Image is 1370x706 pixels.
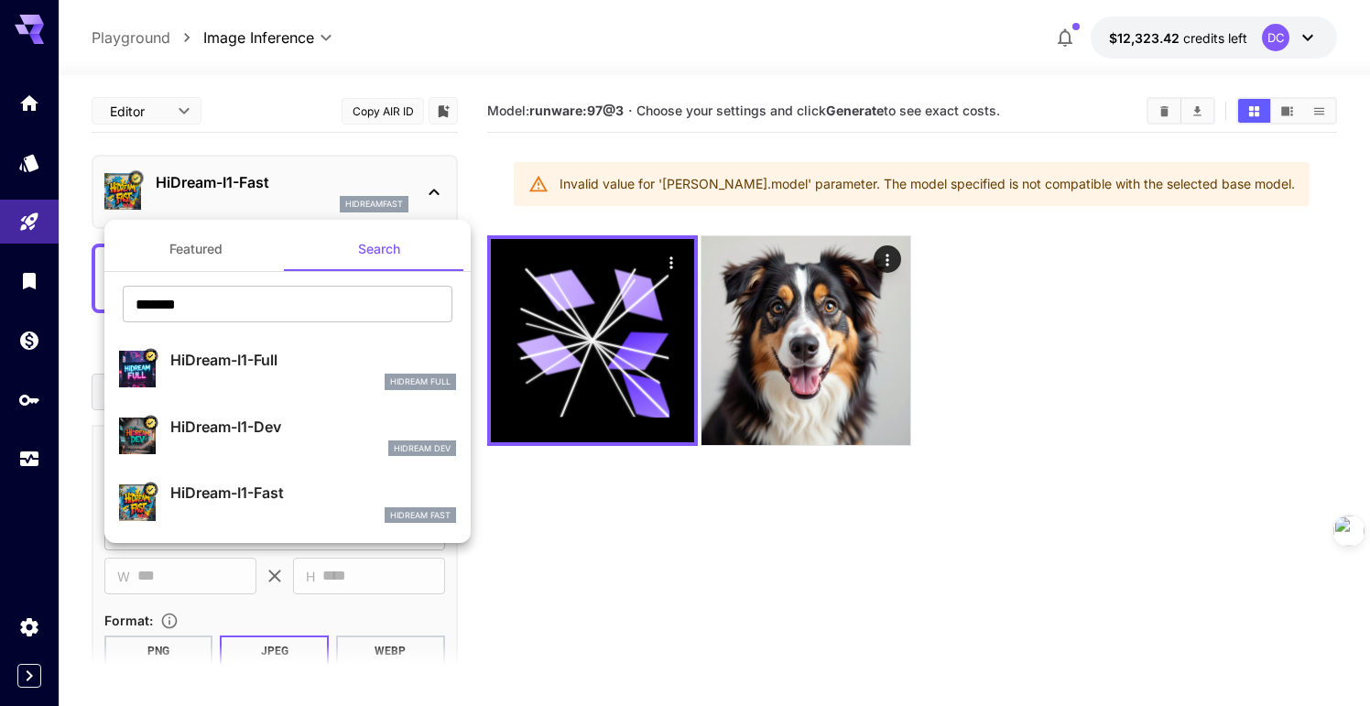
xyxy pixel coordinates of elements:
p: HiDream Dev [394,442,451,455]
button: Featured [104,227,288,271]
div: Certified Model – Vetted for best performance and includes a commercial license.HiDream-I1-DevHiD... [119,408,456,464]
button: Certified Model – Vetted for best performance and includes a commercial license. [143,482,158,496]
p: HiDream-I1-Dev [170,416,456,438]
div: Certified Model – Vetted for best performance and includes a commercial license.HiDream-I1-FullHi... [119,342,456,397]
p: HiDream-I1-Fast [170,482,456,504]
p: HiDream Full [390,375,451,388]
button: Certified Model – Vetted for best performance and includes a commercial license. [143,415,158,429]
p: HiDream-I1-Full [170,349,456,371]
div: Certified Model – Vetted for best performance and includes a commercial license.HiDream-I1-FastHi... [119,474,456,530]
p: HiDream Fast [390,509,451,522]
button: Search [288,227,471,271]
button: Certified Model – Vetted for best performance and includes a commercial license. [143,349,158,364]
